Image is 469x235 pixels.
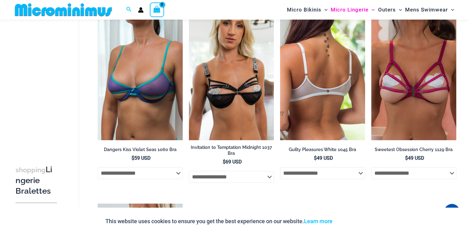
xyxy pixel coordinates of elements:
[189,12,274,140] a: Invitation to Temptation Midnight 1037 Bra 01Invitation to Temptation Midnight 1037 Bra 02Invitat...
[337,214,364,229] button: Accept
[280,147,365,155] a: Guilty Pleasures White 1045 Bra
[371,12,456,140] a: Sweetest Obsession Cherry 1129 Bra 01Sweetest Obsession Cherry 1129 Bra 6119 Bottom 1939 05Sweete...
[448,2,454,18] span: Menu Toggle
[368,2,375,18] span: Menu Toggle
[404,2,456,18] a: Mens SwimwearMenu ToggleMenu Toggle
[371,147,456,155] a: Sweetest Obsession Cherry 1129 Bra
[16,21,71,145] iframe: TrustedSite Certified
[16,164,57,196] h3: Lingerie Bralettes
[371,12,456,140] img: Sweetest Obsession Cherry 1129 Bra 01
[331,2,368,18] span: Micro Lingerie
[223,159,242,165] bdi: 69 USD
[396,2,402,18] span: Menu Toggle
[98,12,183,140] a: Dangers Kiss Violet Seas 1060 Bra 01Dangers Kiss Violet Seas 1060 Bra 611 Micro 04Dangers Kiss Vi...
[98,147,183,155] a: Dangers Kiss Violet Seas 1060 Bra
[314,155,317,161] span: $
[304,218,333,224] a: Learn more
[280,147,365,153] h2: Guilty Pleasures White 1045 Bra
[138,7,144,13] a: Account icon link
[98,12,183,140] img: Dangers Kiss Violet Seas 1060 Bra 01
[287,2,321,18] span: Micro Bikinis
[285,2,329,18] a: Micro BikinisMenu ToggleMenu Toggle
[280,12,365,140] a: Guilty Pleasures White 1045 Bra 01Guilty Pleasures White 1045 Bra 02Guilty Pleasures White 1045 B...
[223,159,226,165] span: $
[377,2,404,18] a: OutersMenu ToggleMenu Toggle
[321,2,328,18] span: Menu Toggle
[98,147,183,153] h2: Dangers Kiss Violet Seas 1060 Bra
[132,155,134,161] span: $
[105,217,333,226] p: This website uses cookies to ensure you get the best experience on our website.
[329,2,376,18] a: Micro LingerieMenu ToggleMenu Toggle
[16,166,46,174] span: shopping
[371,147,456,153] h2: Sweetest Obsession Cherry 1129 Bra
[405,155,424,161] bdi: 49 USD
[284,1,457,19] nav: Site Navigation
[126,6,132,14] a: Search icon link
[12,3,114,17] img: MM SHOP LOGO FLAT
[150,2,164,17] a: View Shopping Cart, empty
[189,145,274,159] a: Invitation to Temptation Midnight 1037 Bra
[405,155,408,161] span: $
[314,155,333,161] bdi: 49 USD
[132,155,150,161] bdi: 59 USD
[280,12,365,140] img: Guilty Pleasures White 1045 Bra 02
[189,145,274,156] h2: Invitation to Temptation Midnight 1037 Bra
[378,2,396,18] span: Outers
[405,2,448,18] span: Mens Swimwear
[189,12,274,140] img: Invitation to Temptation Midnight 1037 Bra 01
